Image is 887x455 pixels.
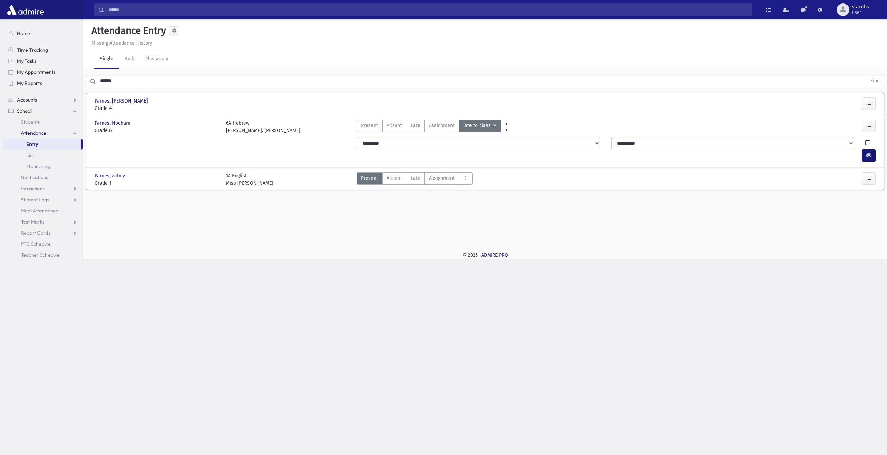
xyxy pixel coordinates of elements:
a: My Reports [3,78,83,89]
span: My Tasks [17,58,36,64]
a: Missing Attendance History [89,40,152,46]
a: My Appointments [3,67,83,78]
span: Accounts [17,97,37,103]
a: Notifications [3,172,83,183]
span: Notifications [21,174,48,181]
a: Teacher Schedule [3,250,83,261]
span: User [852,10,869,15]
a: School [3,105,83,116]
span: My Reports [17,80,42,86]
span: Assignment [429,122,455,129]
div: © 2025 - [94,252,876,259]
u: Missing Attendance History [91,40,152,46]
a: Entry [3,139,81,150]
h5: Attendance Entry [89,25,166,37]
span: School [17,108,32,114]
a: Report Cards [3,227,83,238]
span: sjacobs [852,4,869,10]
span: Time Tracking [17,47,48,53]
span: Monitoring [26,163,50,169]
span: Attendance [21,130,46,136]
a: Accounts [3,94,83,105]
span: Grade 4 [95,105,219,112]
a: ADMIRE PRO [481,252,508,258]
a: Single [94,50,119,69]
a: Meal Attendance [3,205,83,216]
span: Late [411,122,420,129]
span: Student Logs [21,196,49,203]
span: Present [361,175,378,182]
span: Infractions [21,185,45,192]
a: My Tasks [3,55,83,67]
span: Parnes, Zalmy [95,172,126,180]
span: Absent [387,122,402,129]
a: List [3,150,83,161]
button: late to class [459,120,501,132]
div: AttTypes [357,120,501,134]
span: Parnes, [PERSON_NAME] [95,97,149,105]
span: Absent [387,175,402,182]
a: Time Tracking [3,44,83,55]
span: My Appointments [17,69,55,75]
span: Grade 6 [95,127,219,134]
img: AdmirePro [6,3,45,17]
input: Search [104,3,752,16]
span: Test Marks [21,219,44,225]
span: Teacher Schedule [21,252,60,258]
span: Late [411,175,420,182]
span: List [26,152,34,158]
span: Students [21,119,40,125]
span: PTC Schedule [21,241,51,247]
a: Test Marks [3,216,83,227]
a: Classroom [140,50,174,69]
a: Students [3,116,83,128]
a: PTC Schedule [3,238,83,250]
span: Parnes, Nochum [95,120,132,127]
a: Bulk [119,50,140,69]
span: Entry [26,141,38,147]
span: Report Cards [21,230,50,236]
div: AttTypes [357,172,473,187]
div: 6A Hebrew [PERSON_NAME]. [PERSON_NAME] [226,120,300,134]
a: Infractions [3,183,83,194]
span: Meal Attendance [21,208,58,214]
span: Present [361,122,378,129]
span: Grade 1 [95,180,219,187]
div: 1A English Miss [PERSON_NAME] [226,172,273,187]
a: Home [3,28,83,39]
button: Find [866,75,884,87]
a: Student Logs [3,194,83,205]
a: Monitoring [3,161,83,172]
span: Home [17,30,30,36]
span: Assignment [429,175,455,182]
a: Attendance [3,128,83,139]
span: late to class [463,122,492,130]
